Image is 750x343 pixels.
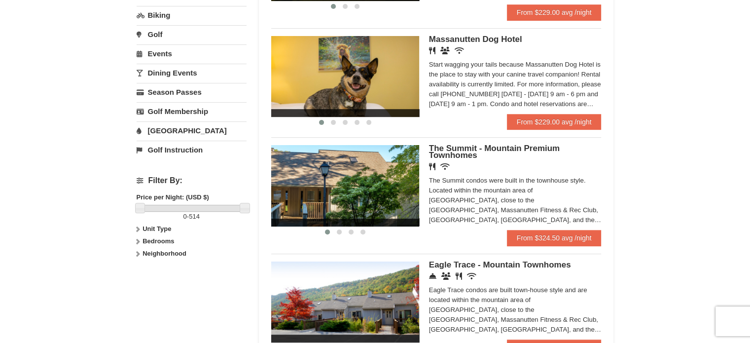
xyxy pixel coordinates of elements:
a: Golf Instruction [137,141,247,159]
label: - [137,212,247,222]
div: Eagle Trace condos are built town-house style and are located within the mountain area of [GEOGRA... [429,285,602,335]
i: Restaurant [456,272,462,280]
a: Golf Membership [137,102,247,120]
span: Massanutten Dog Hotel [429,35,522,44]
a: Dining Events [137,64,247,82]
a: [GEOGRAPHIC_DATA] [137,121,247,140]
i: Concierge Desk [429,272,436,280]
a: Golf [137,25,247,43]
a: From $229.00 avg /night [507,4,602,20]
i: Wireless Internet (free) [467,272,476,280]
i: Banquet Facilities [440,47,450,54]
strong: Neighborhood [143,250,186,257]
span: 514 [189,213,200,220]
a: Events [137,44,247,63]
i: Wireless Internet (free) [455,47,464,54]
i: Restaurant [429,163,435,170]
i: Conference Facilities [441,272,451,280]
span: The Summit - Mountain Premium Townhomes [429,144,560,160]
i: Wireless Internet (free) [440,163,450,170]
span: Eagle Trace - Mountain Townhomes [429,260,571,269]
strong: Unit Type [143,225,171,232]
a: Season Passes [137,83,247,101]
a: From $229.00 avg /night [507,114,602,130]
h4: Filter By: [137,176,247,185]
div: The Summit condos were built in the townhouse style. Located within the mountain area of [GEOGRAP... [429,176,602,225]
div: Start wagging your tails because Massanutten Dog Hotel is the place to stay with your canine trav... [429,60,602,109]
strong: Price per Night: (USD $) [137,193,209,201]
i: Restaurant [429,47,435,54]
strong: Bedrooms [143,237,174,245]
a: From $324.50 avg /night [507,230,602,246]
span: 0 [183,213,187,220]
a: Biking [137,6,247,24]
